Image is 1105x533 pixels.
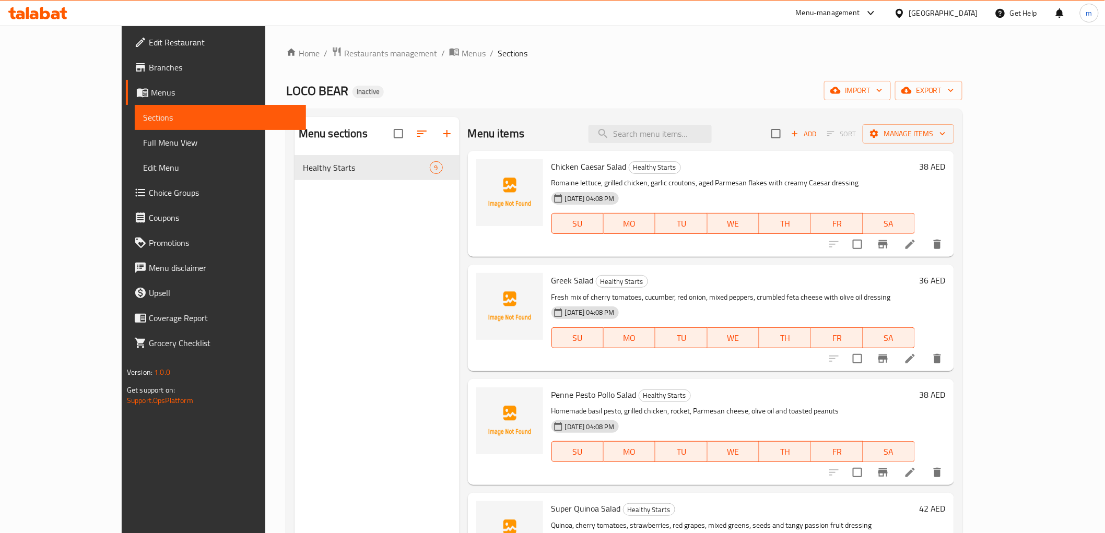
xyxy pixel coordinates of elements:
button: FR [811,327,863,348]
span: WE [712,216,755,231]
a: Menus [449,46,486,60]
span: [DATE] 04:08 PM [561,307,619,317]
span: Add item [787,126,820,142]
div: Menu-management [796,7,860,19]
span: Full Menu View [143,136,298,149]
span: WE [712,444,755,459]
span: Version: [127,365,152,379]
div: Healthy Starts [629,161,681,174]
span: Menus [462,47,486,60]
button: TH [759,213,811,234]
button: delete [925,346,950,371]
span: m [1086,7,1092,19]
span: Get support on: [127,383,175,397]
span: Greek Salad [551,273,594,288]
h6: 36 AED [919,273,946,288]
span: TU [660,330,703,346]
button: SA [863,327,915,348]
span: Edit Menu [143,161,298,174]
span: 1.0.0 [154,365,170,379]
span: Choice Groups [149,186,298,199]
button: Branch-specific-item [871,460,896,485]
a: Menu disclaimer [126,255,306,280]
button: TU [655,441,707,462]
button: MO [604,213,655,234]
button: SU [551,213,604,234]
li: / [490,47,493,60]
a: Coverage Report [126,305,306,330]
span: Select to update [847,348,868,370]
button: Add [787,126,820,142]
div: Healthy Starts9 [295,155,460,180]
span: Inactive [352,87,384,96]
span: TH [763,444,807,459]
button: delete [925,460,950,485]
input: search [589,125,712,143]
a: Sections [135,105,306,130]
h6: 38 AED [919,159,946,174]
img: Penne Pesto Pollo Salad [476,387,543,454]
div: [GEOGRAPHIC_DATA] [909,7,978,19]
h6: 42 AED [919,501,946,516]
div: Healthy Starts [639,389,691,402]
button: SA [863,441,915,462]
button: Branch-specific-item [871,346,896,371]
span: Select section first [820,126,863,142]
span: SU [556,444,599,459]
button: Branch-specific-item [871,232,896,257]
button: MO [604,327,655,348]
button: SA [863,213,915,234]
h2: Menu items [468,126,525,141]
span: Penne Pesto Pollo Salad [551,387,637,402]
a: Choice Groups [126,180,306,205]
span: Grocery Checklist [149,337,298,349]
button: Add section [434,121,460,146]
button: TH [759,441,811,462]
button: TU [655,327,707,348]
span: TU [660,444,703,459]
button: WE [708,213,759,234]
a: Restaurants management [332,46,437,60]
p: Quinoa, cherry tomatoes, strawberries, red grapes, mixed greens, seeds and tangy passion fruit dr... [551,519,915,532]
span: export [903,84,954,97]
span: MO [608,444,651,459]
span: SA [867,330,911,346]
li: / [441,47,445,60]
span: TH [763,330,807,346]
span: Branches [149,61,298,74]
span: TU [660,216,703,231]
span: LOCO BEAR [286,79,348,102]
span: Restaurants management [344,47,437,60]
span: Select all sections [387,123,409,145]
button: FR [811,441,863,462]
span: SA [867,216,911,231]
span: MO [608,330,651,346]
span: [DATE] 04:08 PM [561,422,619,432]
a: Edit menu item [904,466,916,479]
button: import [824,81,891,100]
span: Healthy Starts [624,504,675,516]
span: Chicken Caesar Salad [551,159,627,174]
span: [DATE] 04:08 PM [561,194,619,204]
button: Manage items [863,124,954,144]
a: Full Menu View [135,130,306,155]
button: SU [551,327,604,348]
button: WE [708,441,759,462]
a: Edit menu item [904,352,916,365]
button: WE [708,327,759,348]
div: Healthy Starts [623,503,675,516]
span: SU [556,216,599,231]
span: Select section [765,123,787,145]
span: WE [712,330,755,346]
nav: breadcrumb [286,46,962,60]
a: Promotions [126,230,306,255]
span: Coverage Report [149,312,298,324]
button: delete [925,232,950,257]
a: Grocery Checklist [126,330,306,356]
span: Sections [498,47,527,60]
span: FR [815,216,859,231]
span: Super Quinoa Salad [551,501,621,516]
span: Upsell [149,287,298,299]
a: Coupons [126,205,306,230]
button: SU [551,441,604,462]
